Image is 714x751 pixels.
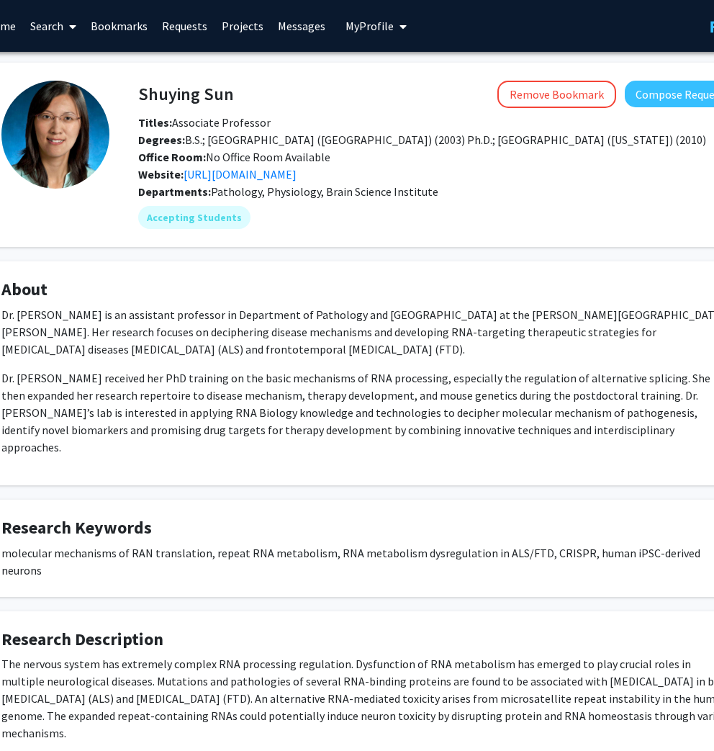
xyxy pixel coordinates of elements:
a: Opens in a new tab [184,167,297,181]
b: Website: [138,167,184,181]
span: Associate Professor [138,115,271,130]
img: Profile Picture [1,81,109,189]
iframe: Chat [11,686,61,740]
span: B.S.; [GEOGRAPHIC_DATA] ([GEOGRAPHIC_DATA]) (2003) Ph.D.; [GEOGRAPHIC_DATA] ([US_STATE]) (2010) [138,132,706,147]
b: Office Room: [138,150,206,164]
b: Degrees: [138,132,185,147]
a: Projects [214,1,271,51]
span: My Profile [345,19,394,33]
a: Search [23,1,83,51]
a: Requests [155,1,214,51]
span: No Office Room Available [138,150,330,164]
span: Pathology, Physiology, Brain Science Institute [211,184,438,199]
b: Titles: [138,115,172,130]
h4: Shuying Sun [138,81,234,107]
a: Messages [271,1,333,51]
a: Bookmarks [83,1,155,51]
b: Departments: [138,184,211,199]
button: Remove Bookmark [497,81,616,108]
mat-chip: Accepting Students [138,206,250,229]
